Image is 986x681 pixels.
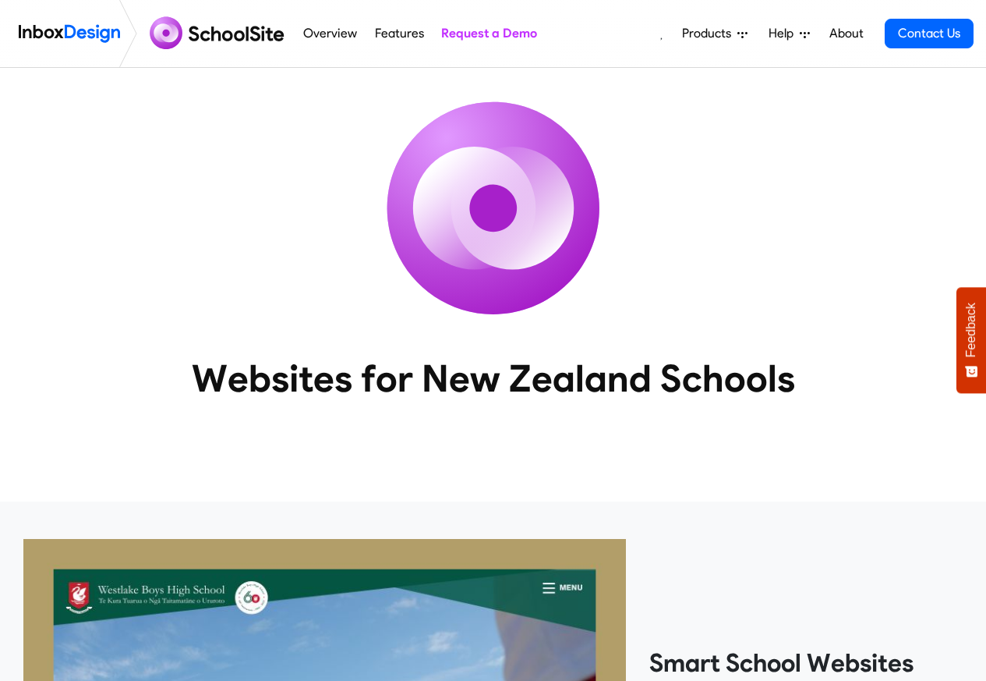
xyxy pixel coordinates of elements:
[299,18,362,49] a: Overview
[436,18,541,49] a: Request a Demo
[123,355,864,402] heading: Websites for New Zealand Schools
[825,18,868,49] a: About
[964,303,978,357] span: Feedback
[762,18,816,49] a: Help
[956,287,986,393] button: Feedback - Show survey
[682,24,737,43] span: Products
[676,18,754,49] a: Products
[769,24,800,43] span: Help
[649,647,963,679] heading: Smart School Websites
[353,68,634,349] img: icon_schoolsite.svg
[143,15,295,52] img: schoolsite logo
[370,18,428,49] a: Features
[885,19,974,48] a: Contact Us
